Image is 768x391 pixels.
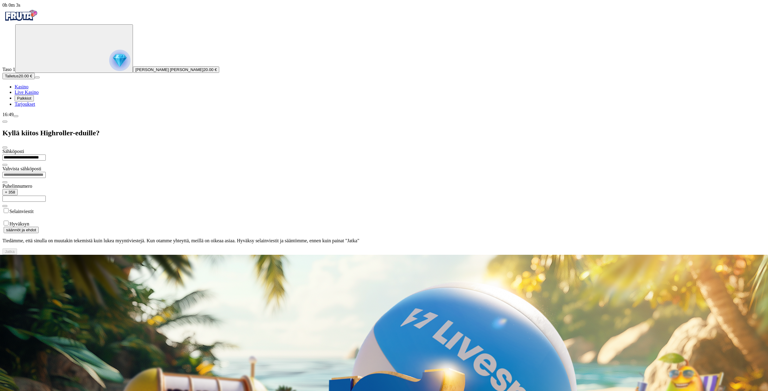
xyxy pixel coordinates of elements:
[2,183,32,189] label: Puhelinnumero
[133,66,219,73] button: [PERSON_NAME] [PERSON_NAME]20.00 €
[2,149,24,154] label: Sähköposti
[2,8,766,107] nav: Primary
[2,166,41,171] label: Vahvista sähköposti
[9,221,29,226] label: Hyväksyn
[135,67,203,72] span: [PERSON_NAME] [PERSON_NAME]
[2,112,13,117] span: 16:49
[4,227,39,233] button: säännöt ja ehdot
[15,24,133,73] button: reward progress
[15,90,39,95] a: poker-chip iconLive Kasino
[2,8,39,23] img: Fruta
[9,209,34,214] label: Selainviestit
[15,84,28,89] span: Kasino
[2,2,20,8] span: user session time
[35,76,40,78] button: menu
[2,181,7,183] button: eye icon
[15,84,28,89] a: diamond iconKasino
[5,74,19,78] span: Talletus
[2,164,7,166] button: eye icon
[2,67,15,72] span: Taso 1
[2,19,39,24] a: Fruta
[2,147,7,148] button: close
[2,205,7,207] button: eye icon
[15,90,39,95] span: Live Kasino
[2,189,18,195] button: + 358chevron-down icon
[5,249,15,254] span: Jatka
[203,67,217,72] span: 20.00 €
[2,121,7,123] button: chevron-left icon
[17,96,31,101] span: Palkkiot
[15,101,35,107] a: gift-inverted iconTarjoukset
[109,50,130,71] img: reward progress
[2,248,17,255] button: Jatka
[15,101,35,107] span: Tarjoukset
[2,238,766,243] p: Tiedämme, että sinulla on muutakin tekemistä kuin lukea myyntiviestejä. Kun otamme yhteyttä, meil...
[2,129,766,137] h2: Kyllä kiitos Highroller-eduille?
[19,74,32,78] span: 20.00 €
[2,73,35,79] button: Talletusplus icon20.00 €
[15,95,34,101] button: reward iconPalkkiot
[13,115,18,117] button: menu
